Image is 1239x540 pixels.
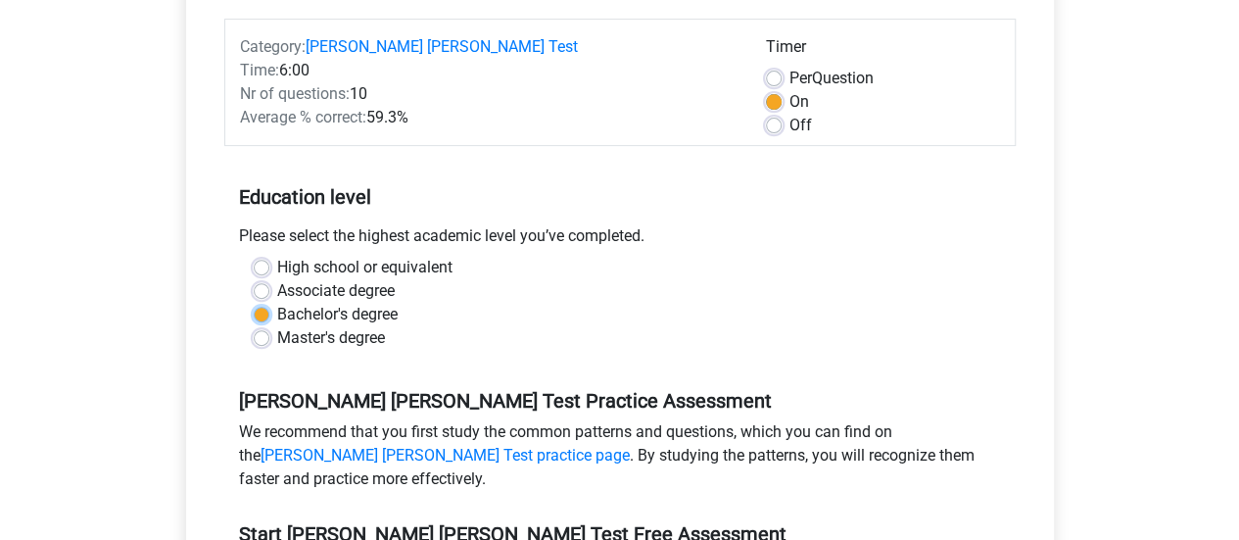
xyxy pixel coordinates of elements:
a: [PERSON_NAME] [PERSON_NAME] Test [306,37,578,56]
div: 6:00 [225,59,751,82]
div: 59.3% [225,106,751,129]
label: On [789,90,809,114]
label: Associate degree [277,279,395,303]
div: Timer [766,35,1000,67]
label: High school or equivalent [277,256,453,279]
div: We recommend that you first study the common patterns and questions, which you can find on the . ... [224,420,1016,499]
span: Category: [240,37,306,56]
span: Per [789,69,812,87]
h5: Education level [239,177,1001,217]
h5: [PERSON_NAME] [PERSON_NAME] Test Practice Assessment [239,389,1001,413]
span: Time: [240,61,279,79]
span: Nr of questions: [240,84,350,103]
label: Off [789,114,812,137]
div: 10 [225,82,751,106]
label: Bachelor's degree [277,303,398,326]
div: Please select the highest academic level you’ve completed. [224,224,1016,256]
label: Question [789,67,874,90]
label: Master's degree [277,326,385,350]
a: [PERSON_NAME] [PERSON_NAME] Test practice page [261,446,630,465]
span: Average % correct: [240,108,366,126]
